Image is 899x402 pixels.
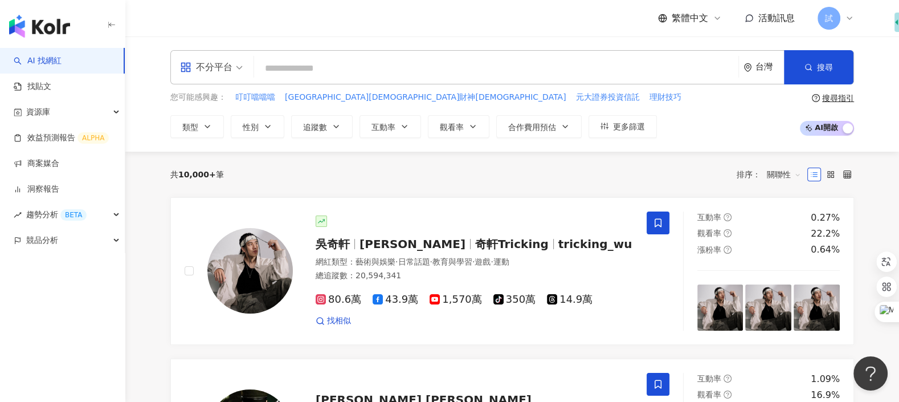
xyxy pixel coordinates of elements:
[235,91,276,104] button: 叮叮噹噹噹
[359,237,465,251] span: [PERSON_NAME]
[697,213,721,222] span: 互動率
[576,92,640,103] span: 元大證券投資信託
[672,12,708,25] span: 繁體中文
[355,257,395,266] span: 藝術與娛樂
[743,63,752,72] span: environment
[440,123,464,132] span: 觀看率
[371,123,395,132] span: 互動率
[724,391,732,399] span: question-circle
[432,257,472,266] span: 教育與學習
[475,257,491,266] span: 遊戲
[316,294,361,306] span: 80.6萬
[491,257,493,266] span: ·
[811,243,840,256] div: 0.64%
[9,15,70,38] img: logo
[231,115,284,138] button: 性別
[170,170,224,179] div: 共 筆
[811,228,840,240] div: 22.2%
[649,91,682,104] button: 理財技巧
[811,212,840,224] div: 0.27%
[575,91,640,104] button: 元大證券投資信託
[697,390,721,399] span: 觀看率
[613,122,645,131] span: 更多篩選
[811,389,840,401] div: 16.9%
[493,294,536,306] span: 350萬
[589,115,657,138] button: 更多篩選
[170,115,224,138] button: 類型
[812,94,820,102] span: question-circle
[284,91,567,104] button: [GEOGRAPHIC_DATA][DEMOGRAPHIC_DATA]財神[DEMOGRAPHIC_DATA]
[825,12,833,25] span: 試
[26,99,50,125] span: 資源庫
[26,228,58,253] span: 競品分析
[508,123,556,132] span: 合作費用預估
[243,123,259,132] span: 性別
[359,115,421,138] button: 互動率
[182,123,198,132] span: 類型
[170,92,226,103] span: 您可能感興趣：
[327,315,351,327] span: 找相似
[14,81,51,92] a: 找貼文
[428,115,489,138] button: 觀看率
[303,123,327,132] span: 追蹤數
[475,237,549,251] span: 奇軒Tricking
[767,165,801,184] span: 關聯性
[724,229,732,237] span: question-circle
[170,197,854,345] a: KOL Avatar吳奇軒[PERSON_NAME]奇軒Trickingtricking_wu網紅類型：藝術與娛樂·日常話題·教育與學習·遊戲·運動總追蹤數：20,594,34180.6萬43....
[697,285,743,331] img: post-image
[316,257,633,268] div: 網紅類型 ：
[178,170,216,179] span: 10,000+
[14,55,62,67] a: searchAI 找網紅
[395,257,398,266] span: ·
[794,285,840,331] img: post-image
[430,294,482,306] span: 1,570萬
[493,257,509,266] span: 運動
[496,115,582,138] button: 合作費用預估
[285,92,566,103] span: [GEOGRAPHIC_DATA][DEMOGRAPHIC_DATA]財神[DEMOGRAPHIC_DATA]
[430,257,432,266] span: ·
[558,237,632,251] span: tricking_wu
[316,270,633,282] div: 總追蹤數 ： 20,594,341
[14,158,59,169] a: 商案媒合
[822,94,854,103] div: 搜尋指引
[817,63,833,72] span: 搜尋
[60,209,87,221] div: BETA
[547,294,592,306] span: 14.9萬
[737,165,807,184] div: 排序：
[316,315,351,327] a: 找相似
[235,92,275,103] span: 叮叮噹噹噹
[697,229,721,238] span: 觀看率
[853,356,888,391] iframe: Help Scout Beacon - Open
[26,202,87,228] span: 趨勢分析
[398,257,430,266] span: 日常話題
[316,237,350,251] span: 吳奇軒
[649,92,681,103] span: 理財技巧
[697,374,721,383] span: 互動率
[758,13,795,23] span: 活動訊息
[472,257,475,266] span: ·
[724,246,732,254] span: question-circle
[784,50,853,84] button: 搜尋
[14,132,109,144] a: 效益預測報告ALPHA
[697,245,721,254] span: 漲粉率
[811,373,840,385] div: 1.09%
[724,375,732,383] span: question-circle
[180,58,232,76] div: 不分平台
[724,213,732,221] span: question-circle
[745,285,791,331] img: post-image
[373,294,418,306] span: 43.9萬
[14,184,59,195] a: 洞察報告
[291,115,353,138] button: 追蹤數
[755,62,784,72] div: 台灣
[14,211,22,219] span: rise
[180,62,191,73] span: appstore
[207,228,293,314] img: KOL Avatar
